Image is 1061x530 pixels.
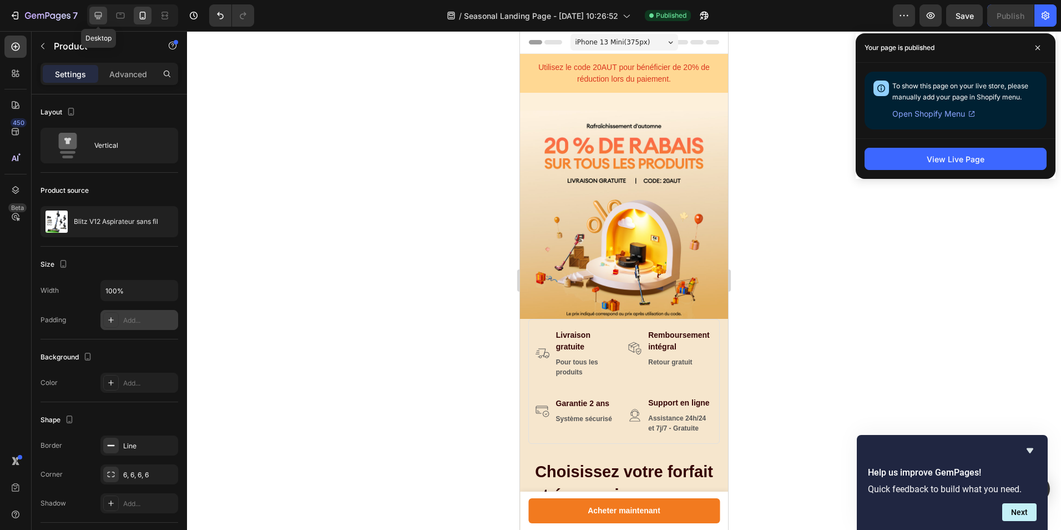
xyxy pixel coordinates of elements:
[656,11,686,21] span: Published
[55,68,86,80] p: Settings
[46,211,68,233] img: product feature img
[123,441,175,451] div: Line
[987,4,1034,27] button: Publish
[41,498,66,508] div: Shadow
[41,315,66,325] div: Padding
[4,4,83,27] button: 7
[94,133,162,158] div: Vertical
[123,470,175,480] div: 6, 6, 6, 6
[123,378,175,388] div: Add...
[11,118,27,127] div: 450
[41,286,59,296] div: Width
[956,11,974,21] span: Save
[865,42,934,53] p: Your page is published
[459,10,462,22] span: /
[41,441,62,451] div: Border
[41,105,78,120] div: Layout
[41,257,70,272] div: Size
[54,39,148,53] p: Product
[41,186,89,196] div: Product source
[41,469,63,479] div: Corner
[946,4,983,27] button: Save
[41,413,76,428] div: Shape
[927,153,984,165] div: View Live Page
[123,316,175,326] div: Add...
[868,484,1037,494] p: Quick feedback to build what you need.
[123,499,175,509] div: Add...
[892,82,1028,101] span: To show this page on your live store, please manually add your page in Shopify menu.
[997,10,1024,22] div: Publish
[1023,444,1037,457] button: Hide survey
[74,218,158,226] p: Blitz V12 Aspirateur sans fil
[868,466,1037,479] h2: Help us improve GemPages!
[41,350,94,365] div: Background
[109,68,147,80] p: Advanced
[892,107,965,121] span: Open Shopify Menu
[865,148,1047,170] button: View Live Page
[520,31,728,530] iframe: Design area
[41,378,58,388] div: Color
[101,281,178,301] input: Auto
[1002,503,1037,521] button: Next question
[209,4,254,27] div: Undo/Redo
[8,203,27,212] div: Beta
[868,444,1037,521] div: Help us improve GemPages!
[464,10,618,22] span: Seasonal Landing Page - [DATE] 10:26:52
[73,9,78,22] p: 7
